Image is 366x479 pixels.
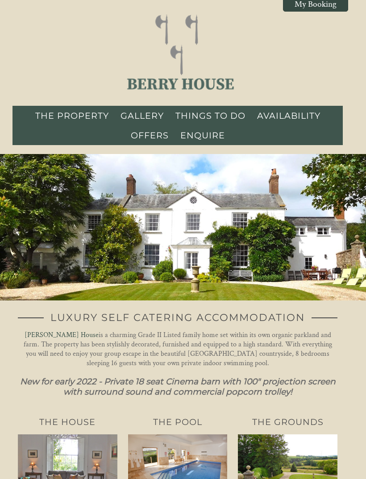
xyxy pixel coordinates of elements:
[257,110,320,121] a: AVAILABILITY
[175,110,245,121] a: THINGS TO DO
[44,311,312,324] span: Luxury self catering accommodation
[124,14,236,92] img: Berry House Devon
[128,417,228,427] h2: THE POOL
[180,130,225,141] a: ENQUIRE
[238,417,337,427] h2: THE GROUNDS
[35,110,109,121] a: THE PROPERTY
[25,330,99,340] a: [PERSON_NAME] House
[18,330,337,368] p: is a charming Grade II Listed family home set within its own organic parkland and farm. The prope...
[131,130,169,141] a: OFFERS
[18,417,117,427] h2: THE HOUSE
[20,376,336,397] em: New for early 2022 - Private 18 seat Cinema barn with 100" projection screen with surround sound ...
[121,110,164,121] a: GALLERY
